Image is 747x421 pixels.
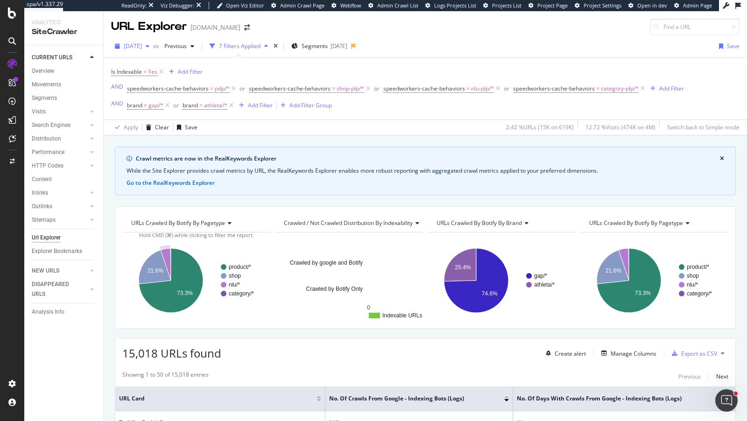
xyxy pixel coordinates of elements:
span: URLs Crawled By Botify By pagetype [131,219,225,227]
text: product/* [229,264,251,270]
button: Add Filter [165,66,203,77]
span: 2025 May. 7th [124,42,142,50]
div: URL Explorer [111,19,187,35]
span: 15,018 URLs found [122,345,221,361]
a: Analysis Info [32,307,97,317]
span: = [466,84,470,92]
div: Add Filter [248,101,273,109]
span: = [596,84,599,92]
div: or [240,84,245,92]
text: Crawled by Botify Only [306,286,363,292]
h4: URLs Crawled By Botify By pagetype [129,216,262,231]
button: AND [111,82,123,91]
span: speedworkers-cache-behaviors [127,84,209,92]
div: While the Site Explorer provides crawl metrics by URL, the RealKeywords Explorer enables more rob... [127,167,724,175]
button: Add Filter [647,83,684,94]
span: Logs Projects List [434,2,476,9]
span: category-plp/* [601,82,639,95]
button: Segments[DATE] [288,39,351,54]
span: Admin Crawl List [377,2,418,9]
a: Outlinks [32,202,87,211]
div: 7 Filters Applied [219,42,261,50]
div: Outlinks [32,202,52,211]
a: Open Viz Editor [217,2,264,9]
button: or [374,84,380,93]
a: Project Page [529,2,568,9]
div: Manage Columns [611,350,656,358]
a: Admin Page [674,2,712,9]
div: info banner [115,147,736,195]
div: or [173,101,179,109]
div: arrow-right-arrow-left [244,24,250,31]
text: nlu/* [687,281,698,288]
a: Projects List [483,2,521,9]
h4: URLs Crawled By Botify By brand [435,216,567,231]
div: Sitemaps [32,215,56,225]
div: HTTP Codes [32,161,63,171]
span: = [143,68,147,76]
a: Sitemaps [32,215,87,225]
div: Analytics [32,19,96,27]
span: = [144,101,147,109]
div: Viz Debugger: [161,2,194,9]
text: shop [687,273,699,279]
span: Previous [161,42,187,50]
button: Add Filter Group [277,100,332,111]
div: Save [185,123,197,131]
span: brand [183,101,198,109]
span: Projects List [492,2,521,9]
button: or [173,101,179,110]
a: DISAPPEARED URLS [32,280,87,299]
div: Analysis Info [32,307,64,317]
div: or [374,84,380,92]
text: Crawled by google and Botify [290,260,363,266]
a: Webflow [331,2,361,9]
a: Distribution [32,134,87,144]
span: Hold CMD (⌘) while clicking to filter the report. [139,232,254,239]
svg: A chart. [275,240,423,321]
span: brand [127,101,142,109]
svg: A chart. [122,240,270,321]
a: Admin Crawl Page [271,2,324,9]
span: Open in dev [637,2,667,9]
text: 21.6% [148,267,163,274]
div: Create alert [555,350,586,358]
input: Find a URL [650,19,740,35]
a: Visits [32,107,87,117]
span: vs [153,42,161,50]
div: ReadOnly: [121,2,147,9]
button: Save [173,120,197,135]
a: Movements [32,80,97,90]
span: URLs Crawled By Botify By pagetype [589,219,683,227]
button: or [240,84,245,93]
text: nlu/* [229,281,240,288]
div: Distribution [32,134,61,144]
span: speedworkers-cache-behaviors [513,84,595,92]
text: category/* [687,290,712,297]
div: SiteCrawler [32,27,96,37]
div: Performance [32,147,64,157]
div: Switch back to Simple mode [667,123,740,131]
a: Overview [32,66,97,76]
div: Url Explorer [32,233,61,243]
span: = [199,101,203,109]
div: Segments [32,93,57,103]
a: Explorer Bookmarks [32,246,97,256]
span: Admin Crawl Page [280,2,324,9]
span: Admin Page [683,2,712,9]
div: Explorer Bookmarks [32,246,82,256]
button: close banner [718,153,726,165]
a: Search Engines [32,120,87,130]
span: Crawled / Not Crawled Distribution By Indexability [284,219,413,227]
span: URLs Crawled By Botify By brand [437,219,522,227]
div: Visits [32,107,46,117]
span: pdp/* [215,82,230,95]
div: 2.42 % URLs ( 15K on 619K ) [506,123,574,131]
text: 21.6% [606,267,621,274]
button: Create alert [542,346,586,361]
div: 12.72 % Visits ( 474K on 4M ) [585,123,655,131]
div: AND [111,83,123,91]
div: Previous [678,372,701,380]
span: = [210,84,213,92]
text: 74.6% [482,290,498,297]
